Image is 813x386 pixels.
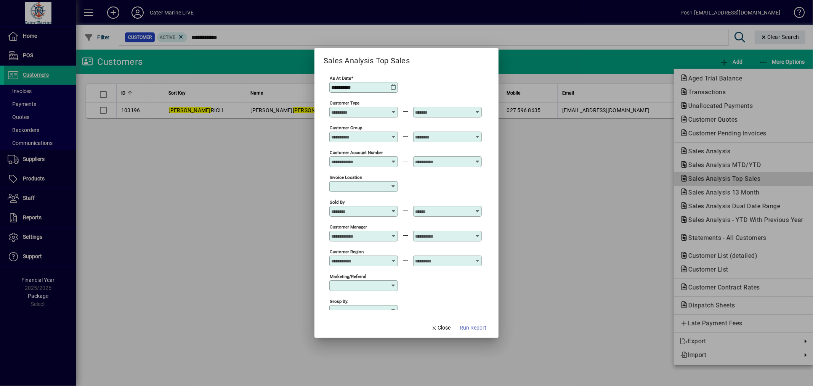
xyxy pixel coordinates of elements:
[330,224,367,230] mat-label: Customer Manager
[330,175,362,180] mat-label: Invoice location
[330,100,359,106] mat-label: Customer Type
[330,274,366,279] mat-label: Marketing/Referral
[330,249,364,254] mat-label: Customer Region
[330,76,351,81] mat-label: As at date
[431,324,451,332] span: Close
[330,150,383,155] mat-label: Customer Account Number
[460,324,486,332] span: Run Report
[457,321,489,335] button: Run Report
[330,125,362,130] mat-label: Customer Group
[428,321,454,335] button: Close
[330,199,345,205] mat-label: Sold By
[330,299,348,304] mat-label: Group by:
[314,48,419,67] h2: Sales Analysis Top Sales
